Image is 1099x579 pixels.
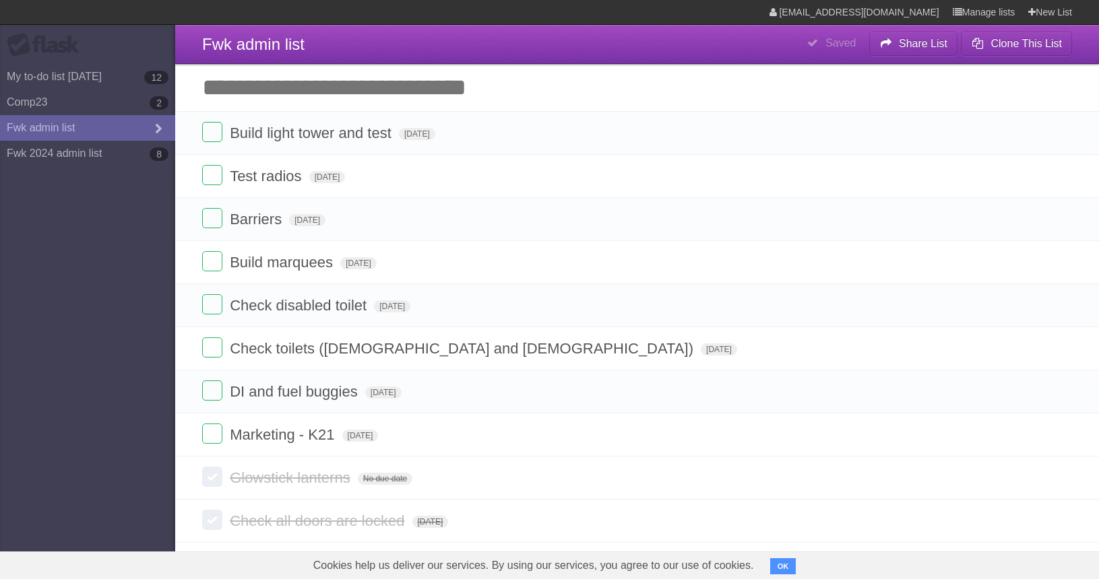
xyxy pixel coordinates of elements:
button: OK [770,558,796,574]
label: Done [202,380,222,401]
span: Fwk admin list [202,35,305,53]
b: 8 [150,147,168,161]
span: [DATE] [340,257,377,269]
span: No due date [358,473,412,485]
span: Build light tower and test [230,125,395,141]
label: Done [202,122,222,142]
label: Done [202,467,222,487]
span: [DATE] [365,386,402,399]
b: Saved [825,37,856,48]
label: Done [202,208,222,228]
div: Flask [7,33,88,57]
span: Build marquees [230,254,336,271]
span: Marketing - K21 [230,426,338,443]
b: 2 [150,96,168,110]
span: [DATE] [342,430,379,442]
span: [DATE] [399,128,435,140]
b: 12 [144,71,168,84]
b: Clone This List [991,38,1062,49]
span: Test radios [230,168,305,184]
span: DI and fuel buggies [230,383,361,400]
span: [DATE] [374,300,410,312]
span: Glowstick lanterns [230,469,354,486]
span: [DATE] [309,171,346,183]
label: Done [202,337,222,357]
span: [DATE] [701,343,737,355]
label: Done [202,294,222,314]
label: Done [202,423,222,444]
button: Clone This List [961,32,1072,56]
label: Done [202,510,222,530]
span: [DATE] [289,214,325,226]
span: Cookies help us deliver our services. By using our services, you agree to our use of cookies. [300,552,767,579]
label: Done [202,165,222,185]
b: Share List [899,38,947,49]
span: Check all doors are locked [230,512,408,529]
span: Barriers [230,211,285,228]
span: [DATE] [412,516,449,528]
span: Check disabled toilet [230,297,370,314]
label: Done [202,251,222,271]
span: Check toilets ([DEMOGRAPHIC_DATA] and [DEMOGRAPHIC_DATA]) [230,340,697,357]
button: Share List [869,32,958,56]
